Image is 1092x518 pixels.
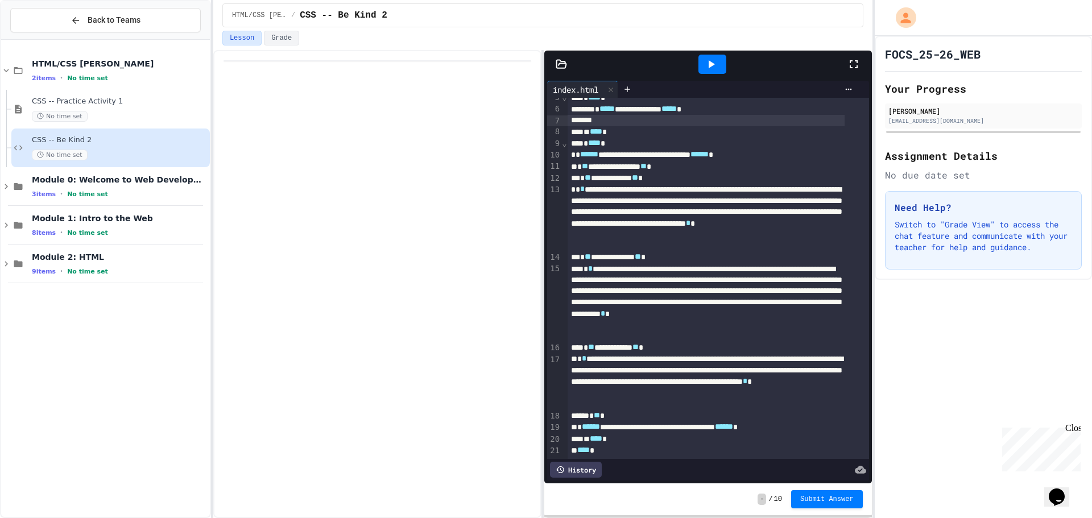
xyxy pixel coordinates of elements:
[547,445,561,457] div: 21
[895,219,1072,253] p: Switch to "Grade View" to access the chat feature and communicate with your teacher for help and ...
[10,8,201,32] button: Back to Teams
[791,490,863,508] button: Submit Answer
[32,252,208,262] span: Module 2: HTML
[32,268,56,275] span: 9 items
[32,213,208,223] span: Module 1: Intro to the Web
[67,190,108,198] span: No time set
[884,5,919,31] div: My Account
[300,9,387,22] span: CSS -- Be Kind 2
[232,11,287,20] span: HTML/CSS Campbell
[888,117,1078,125] div: [EMAIL_ADDRESS][DOMAIN_NAME]
[885,148,1082,164] h2: Assignment Details
[5,5,78,72] div: Chat with us now!Close
[547,173,561,184] div: 12
[885,46,981,62] h1: FOCS_25-26_WEB
[60,189,63,198] span: •
[32,175,208,185] span: Module 0: Welcome to Web Development
[547,411,561,422] div: 18
[547,115,561,127] div: 7
[774,495,782,504] span: 10
[895,201,1072,214] h3: Need Help?
[32,97,208,106] span: CSS -- Practice Activity 1
[758,494,766,505] span: -
[885,81,1082,97] h2: Your Progress
[32,59,208,69] span: HTML/CSS [PERSON_NAME]
[67,229,108,237] span: No time set
[547,161,561,172] div: 11
[32,150,88,160] span: No time set
[547,184,561,252] div: 13
[885,168,1082,182] div: No due date set
[547,342,561,354] div: 16
[67,74,108,82] span: No time set
[998,423,1081,471] iframe: chat widget
[547,81,618,98] div: index.html
[800,495,854,504] span: Submit Answer
[888,106,1078,116] div: [PERSON_NAME]
[32,135,208,145] span: CSS -- Be Kind 2
[547,126,561,138] div: 8
[561,93,567,102] span: Fold line
[1044,473,1081,507] iframe: chat widget
[547,92,561,103] div: 5
[561,139,567,148] span: Fold line
[547,422,561,433] div: 19
[32,74,56,82] span: 2 items
[32,111,88,122] span: No time set
[547,434,561,445] div: 20
[222,31,262,45] button: Lesson
[547,263,561,342] div: 15
[60,73,63,82] span: •
[60,228,63,237] span: •
[547,150,561,161] div: 10
[547,103,561,115] div: 6
[547,84,604,96] div: index.html
[550,462,602,478] div: History
[768,495,772,504] span: /
[264,31,299,45] button: Grade
[547,138,561,150] div: 9
[547,252,561,263] div: 14
[88,14,140,26] span: Back to Teams
[32,229,56,237] span: 8 items
[60,267,63,276] span: •
[67,268,108,275] span: No time set
[32,190,56,198] span: 3 items
[291,11,295,20] span: /
[547,354,561,411] div: 17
